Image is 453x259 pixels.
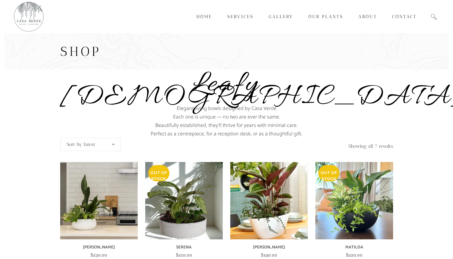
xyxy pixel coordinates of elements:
a: SERENA $210.00 [145,239,223,259]
span: Sort by latest [60,138,121,151]
a: [PERSON_NAME] $230.00 [60,239,138,259]
img: PRISCILLA [230,162,308,239]
span: Out of stock [151,170,167,181]
bdi: 190.00 [261,253,277,257]
p: Showing all 7 results [227,138,393,156]
span: Our Plants [308,14,343,19]
span: Out of stock [321,170,337,181]
span: Home [196,14,212,19]
h6: SERENA [145,244,223,251]
bdi: 210.00 [176,253,192,257]
span: Gallery [269,14,293,19]
span: Sort by latest [61,138,120,151]
span: $ [346,253,349,257]
span: $ [261,253,264,257]
span: $ [90,253,93,257]
p: Each one is unique — no two are ever the same. Beautifully established, they’ll thrive for years ... [60,112,393,138]
a: MATILDA $220.00 [315,239,393,259]
h4: Leafy [DEMOGRAPHIC_DATA] [60,79,393,104]
h6: [PERSON_NAME] [230,244,308,251]
bdi: 230.00 [90,253,107,257]
span: About [358,14,377,19]
h6: [PERSON_NAME] [60,244,138,251]
h6: MATILDA [315,244,393,251]
bdi: 220.00 [346,253,363,257]
span: $ [176,253,179,257]
img: VALENTINA [60,162,138,239]
img: MATILDA [315,162,393,239]
span: Contact [392,14,417,19]
span: Services [227,14,254,19]
p: Elegant living bowls designed by Casa Verde [60,104,393,112]
span: Shop [60,44,101,59]
a: [PERSON_NAME] $190.00 [230,239,308,259]
img: SERENA [145,162,223,239]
